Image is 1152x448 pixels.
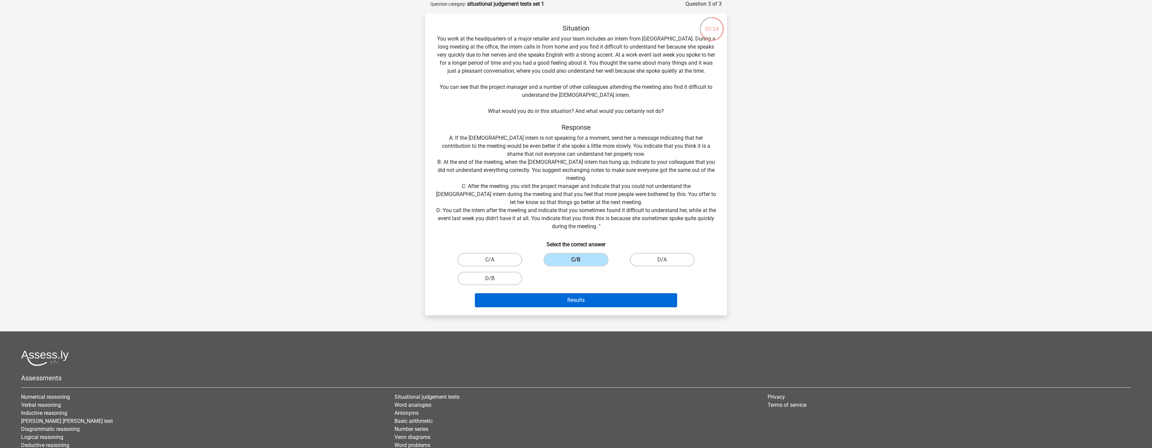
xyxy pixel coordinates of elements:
[394,418,433,424] a: Basic arithmetic
[21,426,80,432] a: Diagrammatic reasoning
[475,293,677,307] button: Results
[630,253,695,266] label: D/A
[457,272,522,285] label: D/B
[436,123,716,131] h5: Response
[768,394,785,400] a: Privacy
[21,350,69,366] img: Assessly logo
[768,402,806,408] a: Terms of service
[394,434,430,440] a: Venn diagrams
[21,374,1131,382] h5: Assessments
[544,253,608,266] label: C/B
[394,410,419,416] a: Antonyms
[430,2,466,7] small: Question category:
[21,410,67,416] a: Inductive reasoning
[394,426,428,432] a: Number series
[21,402,61,408] a: Verbal reasoning
[436,236,716,248] h6: Select the correct answer
[394,394,459,400] a: Situational judgement tests
[428,24,724,310] div: You work at the headquarters of a major retailer and your team includes an intern from [GEOGRAPHI...
[467,1,544,7] strong: situational judgement tests set 1
[394,402,431,408] a: Word analogies
[21,394,70,400] a: Numerical reasoning
[21,418,113,424] a: [PERSON_NAME] [PERSON_NAME] test
[436,24,716,32] h5: Situation
[21,434,63,440] a: Logical reasoning
[457,253,522,266] label: C/A
[699,16,724,33] div: 03:24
